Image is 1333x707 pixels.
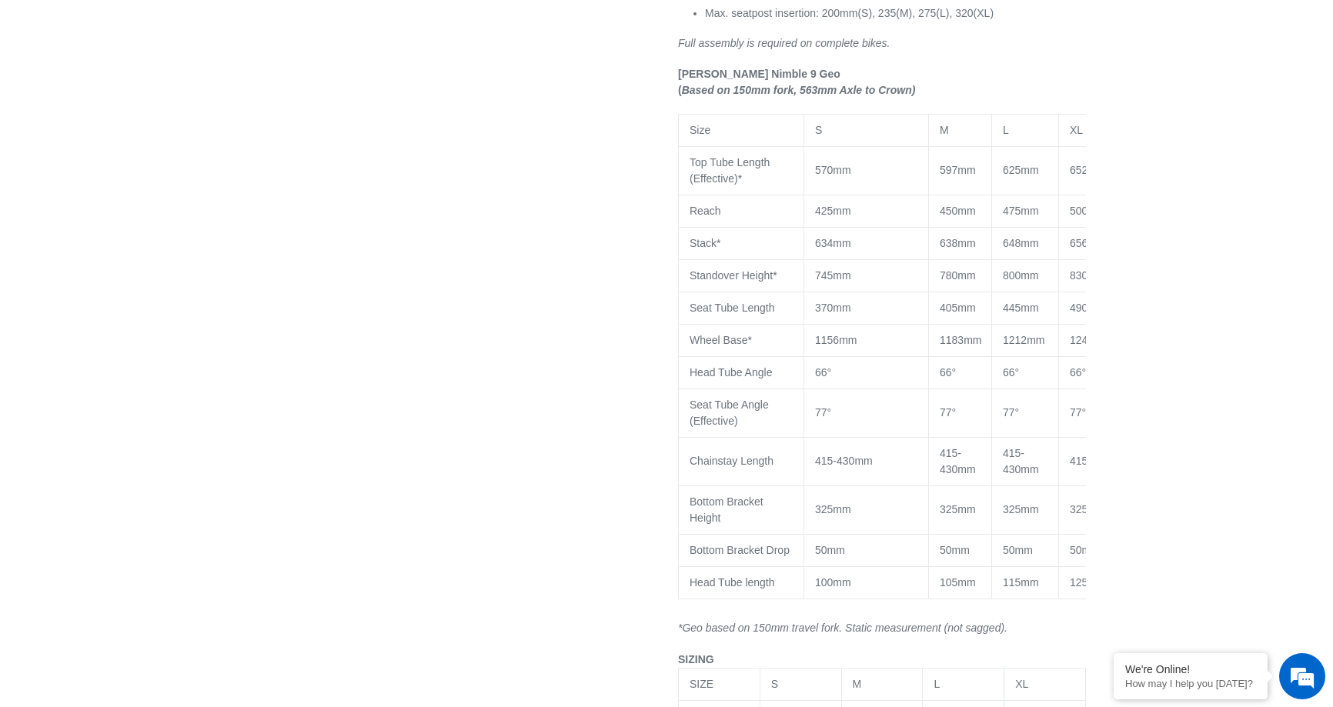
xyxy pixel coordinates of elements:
[49,77,88,115] img: d_696896380_company_1647369064580_696896380
[815,164,851,176] span: 570mm
[815,406,831,419] span: 77°
[690,269,777,282] span: Standover Height*
[1003,164,1039,176] span: 625mm
[1015,676,1074,692] div: XL
[1125,678,1256,689] p: How may I help you today?
[940,447,976,475] span: 415-430mm
[1003,544,1033,556] span: 50mm
[678,68,840,96] b: [PERSON_NAME] Nimble 9 Geo (
[804,114,929,146] td: S
[815,503,851,515] span: 325mm
[690,455,773,467] span: Chainstay Length
[690,399,769,427] span: Seat Tube Angle (Effective)
[690,576,775,589] span: Head Tube length
[1070,455,1128,467] span: 415-430mm
[1070,503,1106,515] span: 325mm
[679,114,804,146] td: Size
[17,85,40,108] div: Navigation go back
[690,205,720,217] span: Reach
[1070,269,1106,282] span: 830mm
[940,164,976,176] span: 597mm
[1070,544,1100,556] span: 50mm
[815,334,857,346] span: 1156mm
[815,237,851,249] span: 634mm
[940,302,976,314] span: 405mm
[815,302,851,314] span: 370mm
[940,334,981,346] span: 1183mm
[934,676,993,692] div: L
[1003,503,1039,515] span: 325mm
[1059,114,1159,146] td: XL
[1003,302,1039,314] span: 445mm
[1125,663,1256,675] div: We're Online!
[690,156,770,185] span: Top Tube Length (Effective)*
[1070,334,1111,346] span: 1241mm
[1003,237,1039,249] span: 648mm
[1070,406,1086,419] span: 77°
[940,205,976,217] span: 450mm
[1070,237,1106,249] span: 656mm
[252,8,289,45] div: Minimize live chat window
[815,576,851,589] span: 100mm
[940,237,976,249] span: 638mm
[1003,447,1039,475] span: 415-430mm
[815,269,851,282] span: 745mm
[1003,576,1039,589] span: 115mm
[940,544,970,556] span: 50mm
[1070,205,1106,217] span: 500mm
[678,653,714,665] span: SIZING
[1070,576,1106,589] span: 125mm
[103,86,282,106] div: Chat with us now
[815,205,851,217] span: 425mm
[682,84,916,96] i: Based on 150mm fork, 563mm Axle to Crown)
[853,676,912,692] div: M
[690,544,790,556] span: Bottom Bracket Drop
[89,194,212,349] span: We're online!
[1003,334,1044,346] span: 1212mm
[1003,205,1039,217] span: 475mm
[690,366,772,379] span: Head Tube Angle
[940,366,956,379] span: 66°
[1003,269,1039,282] span: 800mm
[815,455,873,467] span: 415-430mm
[929,114,992,146] td: M
[1003,406,1019,419] span: 77°
[940,576,976,589] span: 105mm
[760,668,841,700] td: S
[8,420,293,474] textarea: Type your message and hit 'Enter'
[940,406,956,419] span: 77°
[1003,366,1019,379] span: 66°
[690,676,749,692] div: SIZE
[1070,164,1106,176] span: 652mm
[1070,302,1106,314] span: 490mm
[690,302,775,314] span: Seat Tube Length
[815,544,845,556] span: 50mm
[679,485,804,534] td: Bottom Bracket Height
[992,114,1059,146] td: L
[690,334,752,346] span: Wheel Base*
[940,503,976,515] span: 325mm
[1070,366,1086,379] span: 66°
[678,622,1007,634] i: *Geo based on 150mm travel fork. Static measurement (not sagged).
[690,237,720,249] span: Stack*
[705,7,994,19] span: Max. seatpost insertion: 200mm(S), 235(M), 275(L), 320(XL)
[940,269,976,282] span: 780mm
[678,37,890,49] em: Full assembly is required on complete bikes.
[815,366,831,379] span: 66°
